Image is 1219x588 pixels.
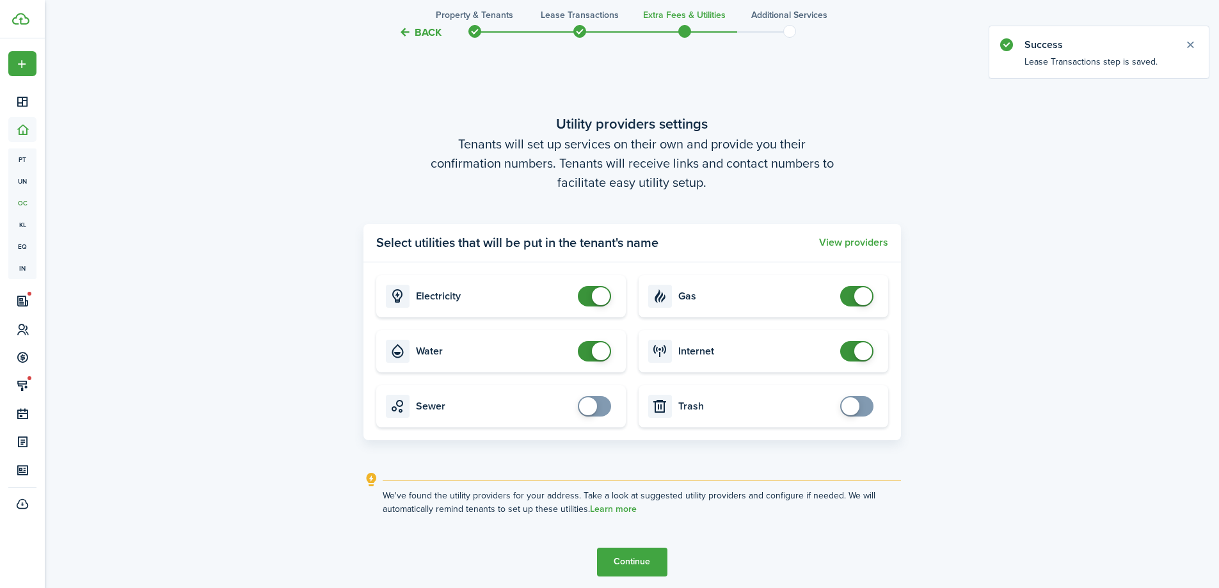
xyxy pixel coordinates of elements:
button: Continue [597,548,667,576]
card-title: Electricity [416,290,571,302]
explanation-description: We've found the utility providers for your address. Take a look at suggested utility providers an... [383,489,901,516]
card-title: Water [416,346,571,357]
h3: Property & Tenants [436,8,513,22]
notify-title: Success [1024,37,1172,52]
h3: Lease Transactions [541,8,619,22]
panel-main-title: Select utilities that will be put in the tenant's name [376,233,658,252]
h3: Additional Services [751,8,827,22]
card-title: Internet [678,346,834,357]
button: Close notify [1181,36,1199,54]
button: View providers [819,237,888,248]
a: oc [8,192,36,214]
wizard-step-header-title: Utility providers settings [363,113,901,134]
a: pt [8,148,36,170]
h3: Extra fees & Utilities [643,8,726,22]
notify-body: Lease Transactions step is saved. [989,55,1209,78]
a: eq [8,235,36,257]
wizard-step-header-description: Tenants will set up services on their own and provide you their confirmation numbers. Tenants wil... [363,134,901,192]
img: TenantCloud [12,13,29,25]
i: outline [363,472,379,488]
button: Open menu [8,51,36,76]
card-title: Gas [678,290,834,302]
card-title: Sewer [416,401,571,412]
a: in [8,257,36,279]
button: Back [399,26,442,39]
card-title: Trash [678,401,834,412]
a: un [8,170,36,192]
a: kl [8,214,36,235]
a: Learn more [590,504,637,514]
